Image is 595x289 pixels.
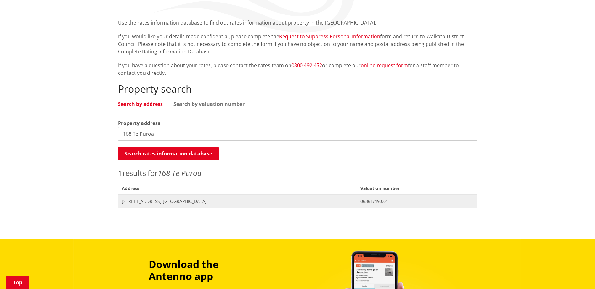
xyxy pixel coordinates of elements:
[279,33,380,40] a: Request to Suppress Personal Information
[118,182,357,195] span: Address
[118,195,477,208] a: [STREET_ADDRESS] [GEOGRAPHIC_DATA] 06361/490.01
[118,83,477,95] h2: Property search
[173,101,245,106] a: Search by valuation number
[361,62,408,69] a: online request form
[122,198,353,204] span: [STREET_ADDRESS] [GEOGRAPHIC_DATA]
[118,127,477,141] input: e.g. Duke Street NGARUAWAHIA
[118,19,477,26] p: Use the rates information database to find out rates information about property in the [GEOGRAPHI...
[566,263,589,285] iframe: Messenger Launcher
[118,168,122,178] span: 1
[149,258,262,282] h3: Download the Antenno app
[6,276,29,289] a: Top
[357,182,477,195] span: Valuation number
[118,62,477,77] p: If you have a question about your rates, please contact the rates team on or complete our for a s...
[118,101,163,106] a: Search by address
[118,33,477,55] p: If you would like your details made confidential, please complete the form and return to Waikato ...
[118,119,160,127] label: Property address
[118,147,219,160] button: Search rates information database
[360,198,474,204] span: 06361/490.01
[118,167,477,179] p: results for
[291,62,322,69] a: 0800 492 452
[158,168,202,178] em: 168 Te Puroa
